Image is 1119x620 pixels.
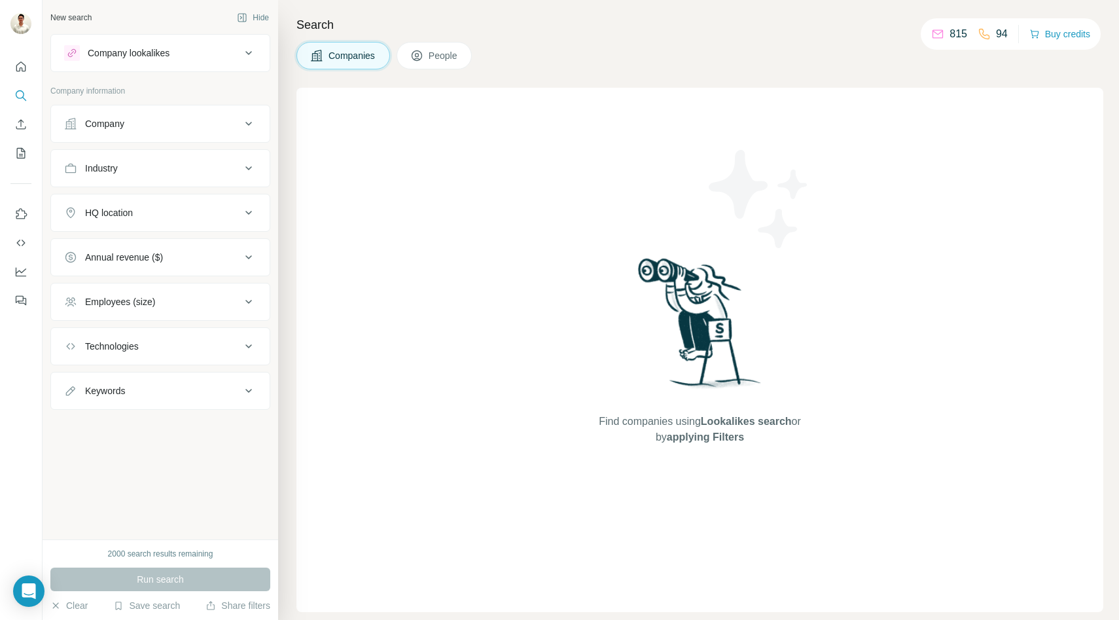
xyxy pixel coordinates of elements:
button: Employees (size) [51,286,270,318]
p: Company information [50,85,270,97]
button: Technologies [51,331,270,362]
button: Quick start [10,55,31,79]
button: Annual revenue ($) [51,242,270,273]
div: Technologies [85,340,139,353]
button: Buy credits [1029,25,1090,43]
button: Use Surfe on LinkedIn [10,202,31,226]
button: Company lookalikes [51,37,270,69]
p: 815 [950,26,967,42]
span: People [429,49,459,62]
button: Company [51,108,270,139]
button: Enrich CSV [10,113,31,136]
button: Industry [51,153,270,184]
button: Clear [50,599,88,612]
button: Use Surfe API [10,231,31,255]
div: Company lookalikes [88,46,169,60]
span: applying Filters [667,431,744,443]
button: Keywords [51,375,270,407]
div: Annual revenue ($) [85,251,163,264]
p: 94 [996,26,1008,42]
span: Companies [329,49,376,62]
button: Dashboard [10,260,31,283]
span: Lookalikes search [701,416,792,427]
h4: Search [296,16,1103,34]
img: Avatar [10,13,31,34]
div: HQ location [85,206,133,219]
button: Hide [228,8,278,27]
button: Share filters [205,599,270,612]
img: Surfe Illustration - Stars [700,140,818,258]
img: Surfe Illustration - Woman searching with binoculars [632,255,768,401]
div: Company [85,117,124,130]
div: Employees (size) [85,295,155,308]
div: Open Intercom Messenger [13,575,44,607]
div: Keywords [85,384,125,397]
button: Search [10,84,31,107]
div: New search [50,12,92,24]
button: HQ location [51,197,270,228]
button: Feedback [10,289,31,312]
button: Save search [113,599,180,612]
span: Find companies using or by [595,414,804,445]
div: 2000 search results remaining [108,548,213,560]
div: Industry [85,162,118,175]
button: My lists [10,141,31,165]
